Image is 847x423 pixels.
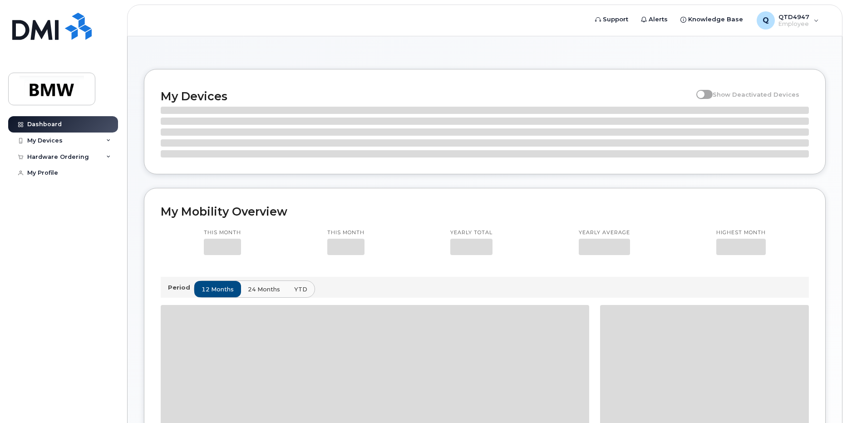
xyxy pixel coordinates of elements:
[161,89,692,103] h2: My Devices
[716,229,766,236] p: Highest month
[168,283,194,292] p: Period
[696,86,704,93] input: Show Deactivated Devices
[161,205,809,218] h2: My Mobility Overview
[327,229,364,236] p: This month
[204,229,241,236] p: This month
[450,229,492,236] p: Yearly total
[713,91,799,98] span: Show Deactivated Devices
[579,229,630,236] p: Yearly average
[248,285,280,294] span: 24 months
[294,285,307,294] span: YTD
